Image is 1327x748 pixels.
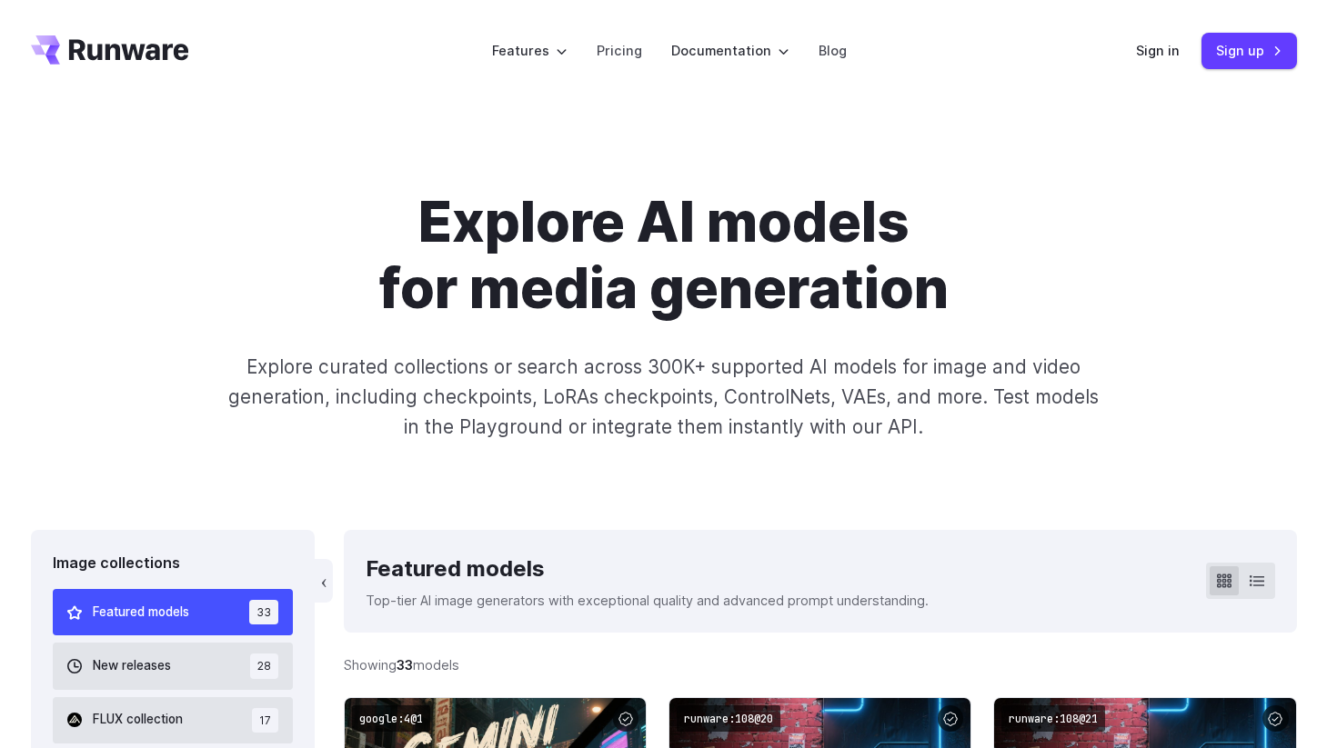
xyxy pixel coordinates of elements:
[249,600,278,624] span: 33
[352,705,430,732] code: google:4@1
[366,590,929,611] p: Top-tier AI image generators with exceptional quality and advanced prompt understanding.
[344,654,459,675] div: Showing models
[1136,40,1180,61] a: Sign in
[315,559,333,603] button: ‹
[819,40,847,61] a: Blog
[53,589,294,635] button: Featured models 33
[671,40,789,61] label: Documentation
[157,189,1171,323] h1: Explore AI models for media generation
[597,40,642,61] a: Pricing
[366,552,929,586] div: Featured models
[492,40,568,61] label: Features
[53,697,294,743] button: FLUX collection 17
[1201,33,1297,68] a: Sign up
[31,35,189,65] a: Go to /
[93,656,171,676] span: New releases
[677,705,780,732] code: runware:108@20
[252,708,278,733] span: 17
[53,552,294,575] div: Image collections
[397,657,413,673] strong: 33
[220,352,1106,443] p: Explore curated collections or search across 300K+ supported AI models for image and video genera...
[1001,705,1105,732] code: runware:108@21
[250,653,278,678] span: 28
[93,710,183,730] span: FLUX collection
[93,603,189,623] span: Featured models
[53,643,294,689] button: New releases 28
